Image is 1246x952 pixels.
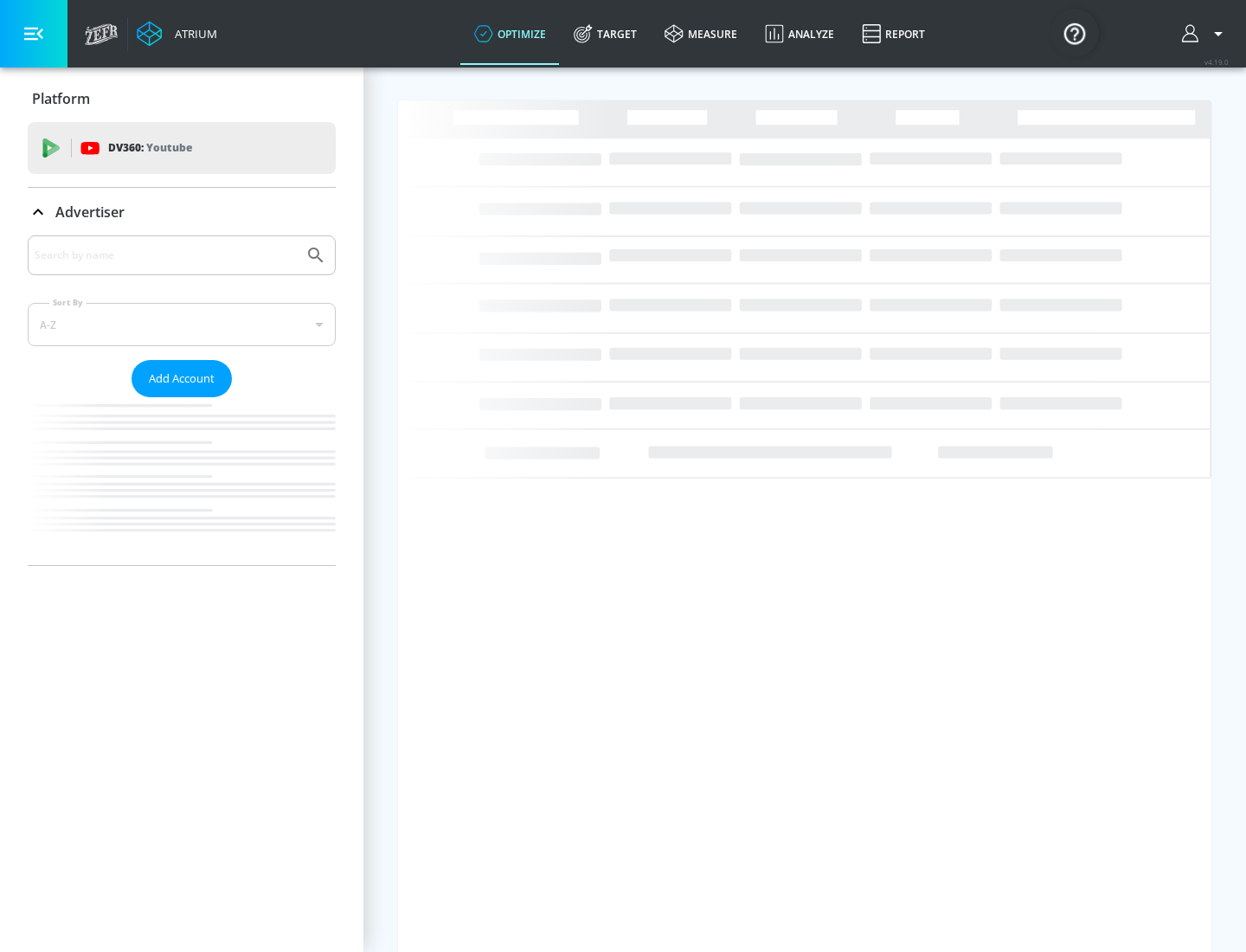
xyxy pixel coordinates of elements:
[460,3,560,65] a: optimize
[168,26,217,42] div: Atrium
[28,188,336,236] div: Advertiser
[560,3,651,65] a: Target
[28,397,336,565] nav: list of Advertiser
[651,3,751,65] a: measure
[28,122,336,174] div: DV360: Youtube
[1050,9,1099,57] button: Open Resource Center
[848,3,939,65] a: Report
[137,21,217,47] a: Atrium
[28,303,336,346] div: A-Z
[55,203,125,222] p: Advertiser
[28,235,336,565] div: Advertiser
[49,297,87,308] label: Sort By
[28,74,336,123] div: Platform
[132,360,232,397] button: Add Account
[751,3,848,65] a: Analyze
[32,89,90,108] p: Platform
[146,138,192,157] p: Youtube
[149,369,215,389] span: Add Account
[108,138,192,158] p: DV360:
[35,244,297,267] input: Search by name
[1204,57,1229,67] span: v 4.19.0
